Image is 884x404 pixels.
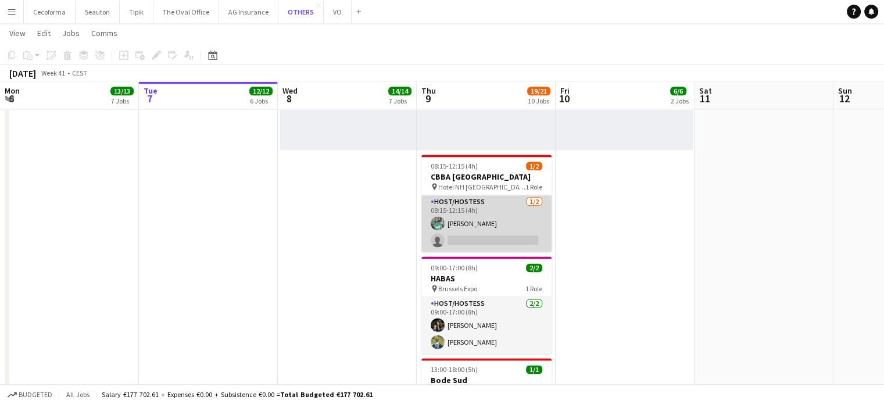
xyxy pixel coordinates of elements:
[528,96,550,105] div: 10 Jobs
[9,67,36,79] div: [DATE]
[527,87,550,95] span: 19/21
[526,365,542,374] span: 1/1
[560,85,570,96] span: Fri
[421,297,552,353] app-card-role: Host/Hostess2/209:00-17:00 (8h)[PERSON_NAME][PERSON_NAME]
[153,1,219,23] button: The Oval Office
[280,390,373,399] span: Total Budgeted €177 702.61
[249,87,273,95] span: 12/12
[421,85,436,96] span: Thu
[836,92,852,105] span: 12
[142,92,158,105] span: 7
[526,263,542,272] span: 2/2
[219,1,278,23] button: AG Insurance
[64,390,92,399] span: All jobs
[76,1,120,23] button: Seauton
[420,92,436,105] span: 9
[33,26,55,41] a: Edit
[324,1,352,23] button: VO
[438,284,477,293] span: Brussels Expo
[438,183,525,191] span: Hotel NH [GEOGRAPHIC_DATA] Berlaymont
[111,96,133,105] div: 7 Jobs
[389,96,411,105] div: 7 Jobs
[526,162,542,170] span: 1/2
[72,69,87,77] div: CEST
[278,1,324,23] button: OTHERS
[431,263,478,272] span: 09:00-17:00 (8h)
[421,273,552,284] h3: HABAS
[5,26,30,41] a: View
[421,375,552,385] h3: Bode Sud
[38,69,67,77] span: Week 41
[102,390,373,399] div: Salary €177 702.61 + Expenses €0.00 + Subsistence €0.00 =
[525,284,542,293] span: 1 Role
[838,85,852,96] span: Sun
[421,195,552,252] app-card-role: Host/Hostess1/208:15-12:15 (4h)[PERSON_NAME]
[421,155,552,252] app-job-card: 08:15-12:15 (4h)1/2CBBA [GEOGRAPHIC_DATA] Hotel NH [GEOGRAPHIC_DATA] Berlaymont1 RoleHost/Hostess...
[282,85,298,96] span: Wed
[37,28,51,38] span: Edit
[62,28,80,38] span: Jobs
[421,171,552,182] h3: CBBA [GEOGRAPHIC_DATA]
[670,87,686,95] span: 6/6
[110,87,134,95] span: 13/13
[58,26,84,41] a: Jobs
[431,162,478,170] span: 08:15-12:15 (4h)
[421,256,552,353] app-job-card: 09:00-17:00 (8h)2/2HABAS Brussels Expo1 RoleHost/Hostess2/209:00-17:00 (8h)[PERSON_NAME][PERSON_N...
[559,92,570,105] span: 10
[24,1,76,23] button: Cecoforma
[388,87,411,95] span: 14/14
[144,85,158,96] span: Tue
[671,96,689,105] div: 2 Jobs
[431,365,478,374] span: 13:00-18:00 (5h)
[3,92,20,105] span: 6
[87,26,122,41] a: Comms
[5,85,20,96] span: Mon
[91,28,117,38] span: Comms
[250,96,272,105] div: 6 Jobs
[699,85,712,96] span: Sat
[525,183,542,191] span: 1 Role
[281,92,298,105] span: 8
[6,388,54,401] button: Budgeted
[19,391,52,399] span: Budgeted
[120,1,153,23] button: Tipik
[9,28,26,38] span: View
[697,92,712,105] span: 11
